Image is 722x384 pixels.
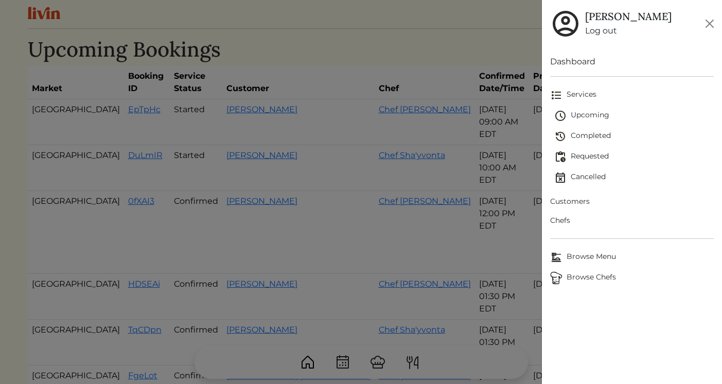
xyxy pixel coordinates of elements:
span: Requested [554,151,714,163]
img: Browse Chefs [550,272,562,284]
span: Browse Menu [550,251,714,264]
a: Log out [585,25,672,37]
img: event_cancelled-67e280bd0a9e072c26133efab016668ee6d7272ad66fa3c7eb58af48b074a3a4.svg [554,171,567,184]
a: Completed [554,126,714,147]
img: user_account-e6e16d2ec92f44fc35f99ef0dc9cddf60790bfa021a6ecb1c896eb5d2907b31c.svg [550,8,581,39]
h5: [PERSON_NAME] [585,10,672,23]
a: Requested [554,147,714,167]
img: schedule-fa401ccd6b27cf58db24c3bb5584b27dcd8bd24ae666a918e1c6b4ae8c451a22.svg [554,110,567,122]
a: Customers [550,192,714,211]
span: Chefs [550,215,714,226]
a: Chefs [550,211,714,230]
span: Upcoming [554,110,714,122]
a: Browse MenuBrowse Menu [550,247,714,268]
span: Cancelled [554,171,714,184]
a: Upcoming [554,106,714,126]
span: Customers [550,196,714,207]
a: Services [550,85,714,106]
span: Services [550,89,714,101]
img: format_list_bulleted-ebc7f0161ee23162107b508e562e81cd567eeab2455044221954b09d19068e74.svg [550,89,562,101]
span: Completed [554,130,714,143]
button: Close [701,15,718,32]
a: Dashboard [550,56,714,68]
img: history-2b446bceb7e0f53b931186bf4c1776ac458fe31ad3b688388ec82af02103cd45.svg [554,130,567,143]
span: Browse Chefs [550,272,714,284]
a: Cancelled [554,167,714,188]
a: ChefsBrowse Chefs [550,268,714,288]
img: Browse Menu [550,251,562,264]
img: pending_actions-fd19ce2ea80609cc4d7bbea353f93e2f363e46d0f816104e4e0650fdd7f915cf.svg [554,151,567,163]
